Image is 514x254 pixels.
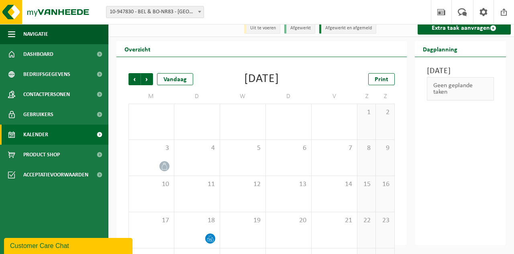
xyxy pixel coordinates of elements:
span: 20 [270,216,307,225]
span: 10-947830 - BEL & BO-NR83 - BIERBEEK [106,6,204,18]
span: 4 [178,144,216,153]
span: 17 [133,216,170,225]
div: Geen geplande taken [427,77,494,100]
div: [DATE] [244,73,279,85]
td: M [128,89,174,104]
span: 19 [224,216,261,225]
span: 5 [224,144,261,153]
span: Vorige [128,73,141,85]
span: Bedrijfsgegevens [23,64,70,84]
span: 23 [380,216,390,225]
span: Dashboard [23,44,53,64]
span: 8 [361,144,371,153]
li: Afgewerkt [284,23,315,34]
span: 7 [316,144,353,153]
span: 22 [361,216,371,225]
span: 21 [316,216,353,225]
span: 6 [270,144,307,153]
span: Print [375,76,388,83]
span: Contactpersonen [23,84,70,104]
span: 9 [380,144,390,153]
span: 1 [361,108,371,117]
span: 15 [361,180,371,189]
span: 11 [178,180,216,189]
span: 13 [270,180,307,189]
span: Gebruikers [23,104,53,125]
td: D [174,89,220,104]
a: Print [368,73,395,85]
td: V [312,89,357,104]
span: 10 [133,180,170,189]
span: 2 [380,108,390,117]
h2: Overzicht [116,41,159,57]
td: W [220,89,266,104]
div: Vandaag [157,73,193,85]
h2: Dagplanning [415,41,465,57]
span: 18 [178,216,216,225]
span: Acceptatievoorwaarden [23,165,88,185]
h3: [DATE] [427,65,494,77]
a: Extra taak aanvragen [418,22,511,35]
span: 3 [133,144,170,153]
span: 12 [224,180,261,189]
span: 16 [380,180,390,189]
span: 10-947830 - BEL & BO-NR83 - BIERBEEK [106,6,204,18]
td: Z [376,89,394,104]
iframe: chat widget [4,236,134,254]
span: 14 [316,180,353,189]
td: Z [357,89,376,104]
li: Uit te voeren [244,23,280,34]
td: D [266,89,312,104]
li: Afgewerkt en afgemeld [319,23,376,34]
span: Volgende [141,73,153,85]
span: Kalender [23,125,48,145]
span: Product Shop [23,145,60,165]
span: Navigatie [23,24,48,44]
